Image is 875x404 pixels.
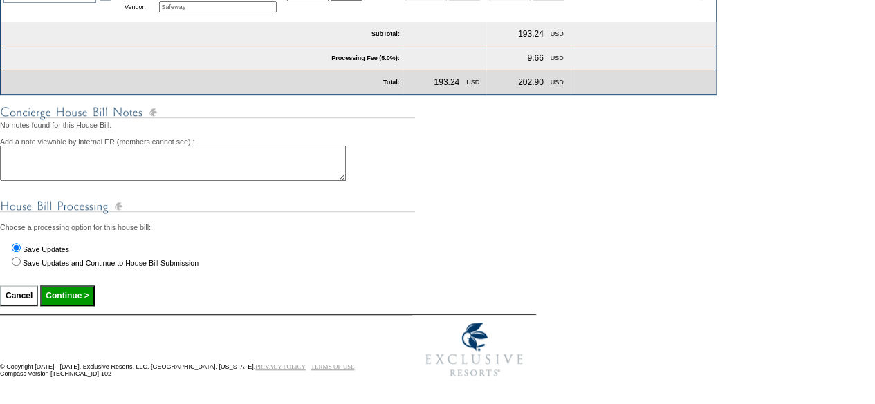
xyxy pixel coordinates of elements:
[412,315,536,384] img: Exclusive Resorts
[120,70,403,95] td: Total:
[463,75,482,90] td: USD
[548,50,567,66] td: USD
[125,1,158,12] td: Vendor:
[515,26,546,41] td: 193.24
[23,245,69,253] label: Save Updates
[1,46,403,70] td: Processing Fee (5.0%):
[1,22,403,46] td: SubTotal:
[431,75,462,90] td: 193.24
[23,259,199,267] label: Save Updates and Continue to House Bill Submission
[548,75,567,90] td: USD
[40,285,94,306] input: Continue >
[311,363,355,370] a: TERMS OF USE
[515,75,546,90] td: 202.90
[548,26,567,41] td: USD
[255,363,306,370] a: PRIVACY POLICY
[524,50,546,66] td: 9.66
